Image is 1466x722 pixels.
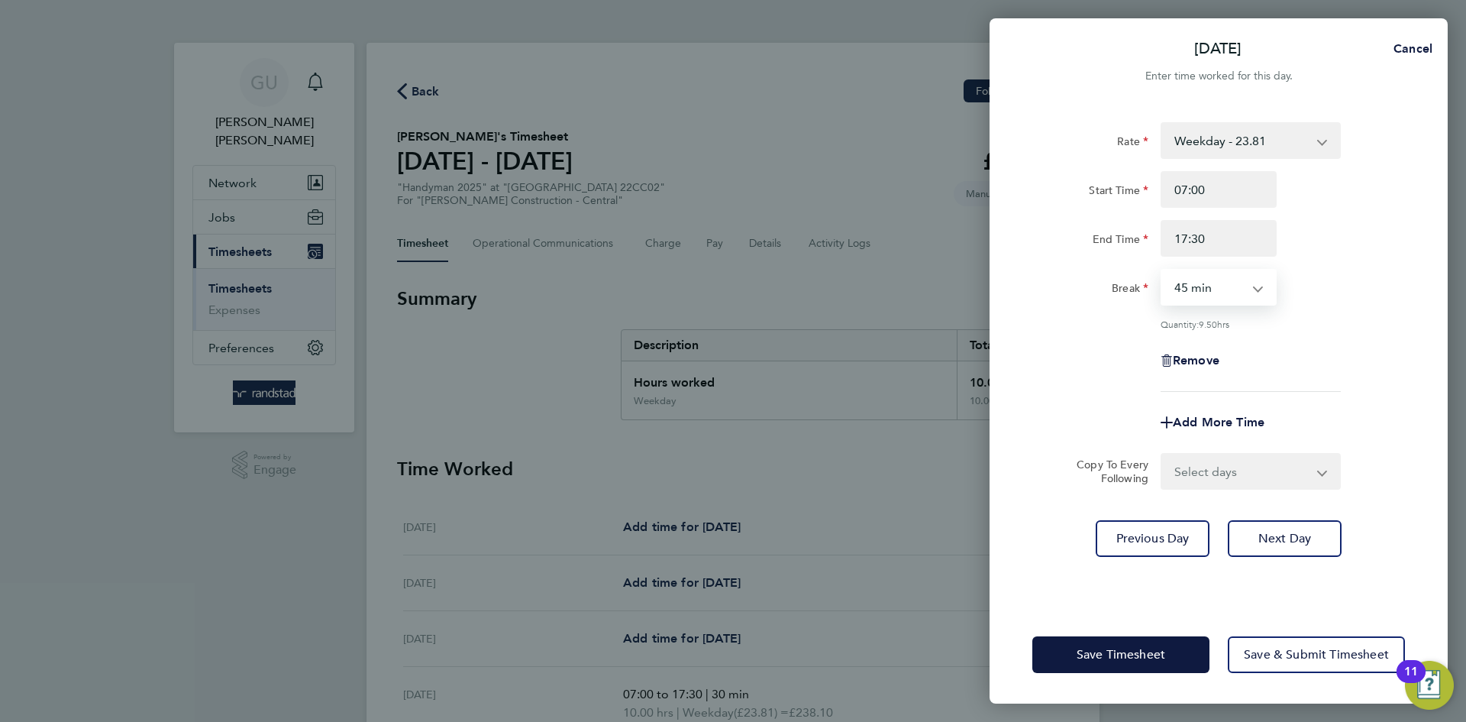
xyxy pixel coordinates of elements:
[1161,171,1277,208] input: E.g. 08:00
[1173,353,1219,367] span: Remove
[1389,41,1432,56] span: Cancel
[1369,34,1448,64] button: Cancel
[1228,636,1405,673] button: Save & Submit Timesheet
[1117,134,1148,153] label: Rate
[1089,183,1148,202] label: Start Time
[1173,415,1264,429] span: Add More Time
[1032,636,1209,673] button: Save Timesheet
[1199,318,1217,330] span: 9.50
[1116,531,1190,546] span: Previous Day
[1093,232,1148,251] label: End Time
[1228,520,1342,557] button: Next Day
[1064,458,1148,485] label: Copy To Every Following
[1404,672,1418,691] div: 11
[1077,647,1165,662] span: Save Timesheet
[1405,661,1454,710] button: Open Resource Center, 11 new notifications
[990,67,1448,86] div: Enter time worked for this day.
[1194,38,1242,60] p: [DATE]
[1258,531,1311,546] span: Next Day
[1112,281,1148,299] label: Break
[1161,318,1341,330] div: Quantity: hrs
[1096,520,1209,557] button: Previous Day
[1161,355,1219,367] button: Remove
[1161,220,1277,257] input: E.g. 18:00
[1244,647,1389,662] span: Save & Submit Timesheet
[1161,416,1264,429] button: Add More Time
